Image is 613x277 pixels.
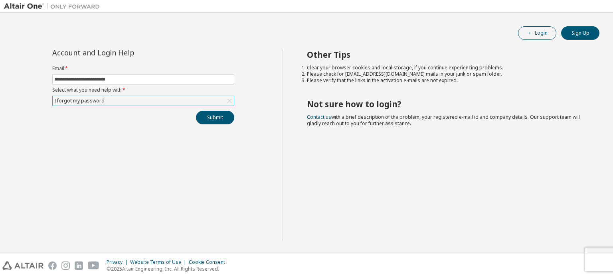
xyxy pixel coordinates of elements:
img: altair_logo.svg [2,261,44,270]
button: Submit [196,111,234,124]
div: Account and Login Help [52,49,198,56]
h2: Not sure how to login? [307,99,585,109]
div: Website Terms of Use [130,259,189,265]
div: Cookie Consent [189,259,230,265]
div: I forgot my password [53,96,234,106]
img: youtube.svg [88,261,99,270]
img: facebook.svg [48,261,57,270]
div: I forgot my password [53,96,106,105]
label: Email [52,65,234,72]
button: Sign Up [561,26,599,40]
label: Select what you need help with [52,87,234,93]
div: Privacy [107,259,130,265]
img: instagram.svg [61,261,70,270]
li: Clear your browser cookies and local storage, if you continue experiencing problems. [307,65,585,71]
button: Login [518,26,556,40]
li: Please verify that the links in the activation e-mails are not expired. [307,77,585,84]
p: © 2025 Altair Engineering, Inc. All Rights Reserved. [107,265,230,272]
img: Altair One [4,2,104,10]
span: with a brief description of the problem, your registered e-mail id and company details. Our suppo... [307,114,580,127]
img: linkedin.svg [75,261,83,270]
li: Please check for [EMAIL_ADDRESS][DOMAIN_NAME] mails in your junk or spam folder. [307,71,585,77]
h2: Other Tips [307,49,585,60]
a: Contact us [307,114,331,120]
